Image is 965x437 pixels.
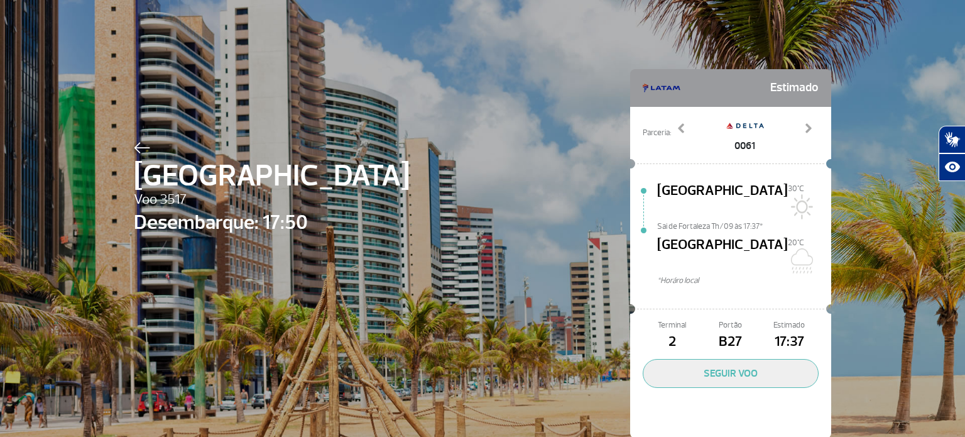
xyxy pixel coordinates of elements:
span: 17:37 [760,331,819,353]
span: Estimado [760,319,819,331]
img: Chuvoso [788,248,813,274]
span: Voo 3517 [134,189,410,211]
button: Abrir recursos assistivos. [939,153,965,181]
span: *Horáro local [657,275,831,287]
button: SEGUIR VOO [643,359,819,388]
span: Sai de Fortaleza Th/09 às 17:37* [657,221,831,230]
span: Desembarque: 17:50 [134,207,410,238]
span: [GEOGRAPHIC_DATA] [657,235,788,275]
span: 20°C [788,238,804,248]
span: [GEOGRAPHIC_DATA] [134,153,410,199]
span: 2 [643,331,701,353]
div: Plugin de acessibilidade da Hand Talk. [939,126,965,181]
span: [GEOGRAPHIC_DATA] [657,180,788,221]
span: 30°C [788,184,804,194]
span: 0061 [726,138,764,153]
span: Parceria: [643,127,671,139]
img: Sol [788,194,813,219]
button: Abrir tradutor de língua de sinais. [939,126,965,153]
span: Estimado [770,75,819,101]
span: Portão [701,319,760,331]
span: Terminal [643,319,701,331]
span: B27 [701,331,760,353]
